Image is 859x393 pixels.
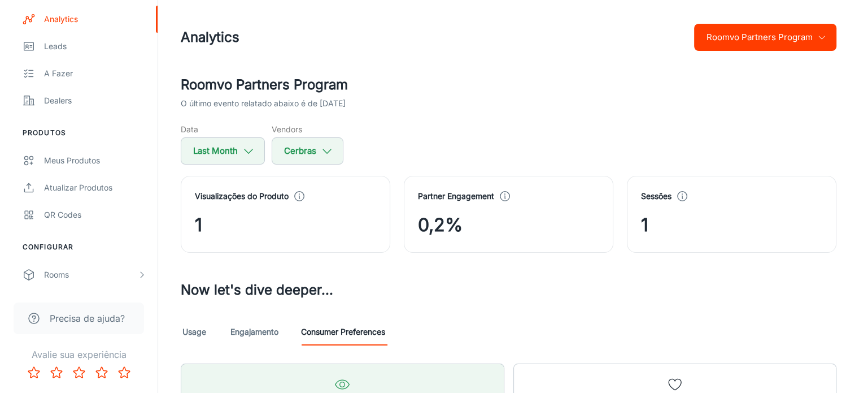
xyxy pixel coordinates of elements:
div: Meus Produtos [44,154,146,167]
button: Rate 5 star [113,361,136,384]
div: Dealers [44,94,146,107]
h4: Sessões [641,190,671,202]
span: 1 [195,211,202,239]
a: Usage [181,318,208,346]
span: 1 [641,211,648,239]
p: O último evento relatado abaixo é de [DATE] [181,97,346,110]
h4: Partner Engagement [418,190,494,202]
button: Last Month [181,137,265,165]
button: Rate 1 star [23,361,45,384]
span: 0,2% [418,211,463,239]
a: Consumer Preferences [301,318,385,346]
div: QR Codes [44,209,146,221]
div: Leads [44,40,146,53]
div: Rooms [44,269,137,281]
h4: Visualizações do Produto [195,190,289,202]
button: Cerbras [272,137,343,165]
h3: Now let's dive deeper... [181,280,836,300]
a: Engajamento [230,318,278,346]
div: A fazer [44,67,146,80]
h2: Roomvo Partners Program [181,75,836,95]
span: Precisa de ajuda? [50,312,125,325]
h5: Vendors [272,123,343,135]
button: Rate 3 star [68,361,90,384]
div: Analytics [44,13,146,25]
button: Roomvo Partners Program [694,24,836,51]
div: Atualizar produtos [44,182,146,194]
h1: Analytics [181,27,239,47]
button: Rate 2 star [45,361,68,384]
button: Rate 4 star [90,361,113,384]
h5: Data [181,123,265,135]
p: Avalie sua experiência [9,348,149,361]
